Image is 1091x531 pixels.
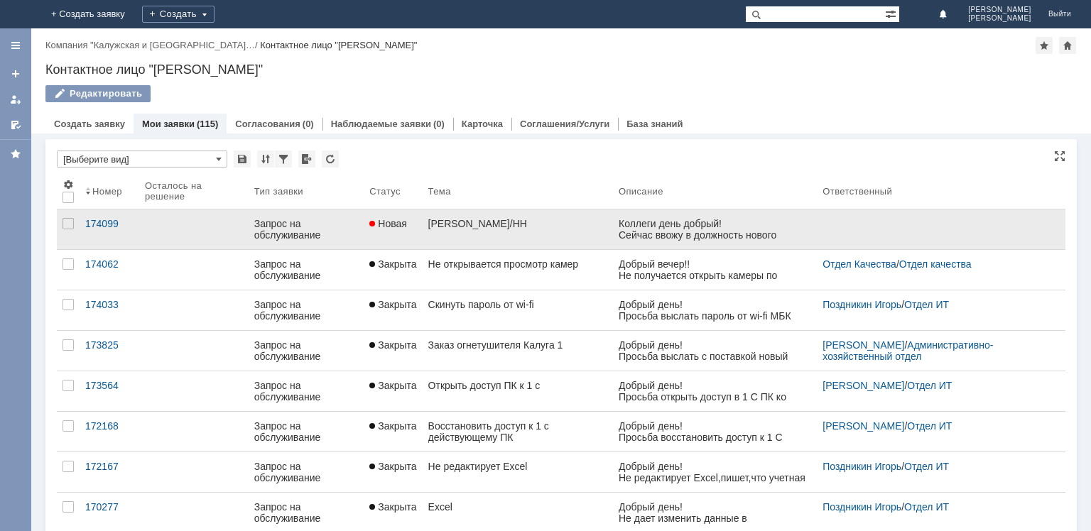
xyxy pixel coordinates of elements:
[364,452,422,492] a: Закрыта
[254,186,303,197] div: Тип заявки
[823,258,1048,270] div: /
[254,420,359,443] div: Запрос на обслуживание
[364,250,422,290] a: Закрыта
[322,150,339,168] div: Обновлять список
[823,501,1048,513] div: /
[823,186,892,197] div: Ответственный
[85,299,134,310] div: 174033
[1054,150,1065,162] div: На всю страницу
[369,218,407,229] span: Новая
[254,380,359,403] div: Запрос на обслуживание
[968,6,1031,14] span: [PERSON_NAME]
[904,299,949,310] a: Отдел ИТ
[85,380,134,391] div: 173564
[423,331,613,371] a: Заказ огнетушителя Калуга 1
[823,339,904,351] a: [PERSON_NAME]
[254,218,359,241] div: Запрос на обслуживание
[907,420,952,432] a: Отдел ИТ
[85,339,134,351] div: 173825
[249,209,364,249] a: Запрос на обслуживание
[899,258,972,270] a: Отдел качества
[904,461,949,472] a: Отдел ИТ
[428,258,607,270] div: Не открывается просмотр камер
[428,299,607,310] div: Скинуть пароль от wi-fi
[423,173,613,209] th: Тема
[364,371,422,411] a: Закрыта
[823,501,901,513] a: Поздникин Игорь
[85,461,134,472] div: 172167
[423,412,613,451] a: Восстановить доступ к 1 с действующему ПК
[428,218,607,229] div: [PERSON_NAME]/НН
[423,290,613,330] a: Скинуть пароль от wi-fi
[823,380,1048,391] div: /
[907,380,952,391] a: Отдел ИТ
[45,62,1077,77] div: Контактное лицо "[PERSON_NAME]"
[364,290,422,330] a: Закрыта
[85,258,134,270] div: 174062
[254,501,359,524] div: Запрос на обслуживание
[369,339,416,351] span: Закрыта
[369,258,416,270] span: Закрыта
[968,14,1031,23] span: [PERSON_NAME]
[619,186,663,197] div: Описание
[4,62,27,85] a: Создать заявку
[423,250,613,290] a: Не открывается просмотр камер
[823,461,901,472] a: Поздникин Игорь
[142,119,195,129] a: Мои заявки
[1036,37,1053,54] div: Добавить в избранное
[254,258,359,281] div: Запрос на обслуживание
[817,173,1054,209] th: Ответственный
[823,299,1048,310] div: /
[249,250,364,290] a: Запрос на обслуживание
[904,501,949,513] a: Отдел ИТ
[823,380,904,391] a: [PERSON_NAME]
[1059,37,1076,54] div: Сделать домашней страницей
[249,371,364,411] a: Запрос на обслуживание
[369,186,400,197] div: Статус
[45,40,260,50] div: /
[428,380,607,391] div: Открыть доступ ПК к 1 с
[85,420,134,432] div: 172168
[433,119,445,129] div: (0)
[85,218,134,229] div: 174099
[369,501,416,513] span: Закрыта
[234,150,251,168] div: Сохранить вид
[249,452,364,492] a: Запрос на обслуживание
[197,119,218,129] div: (115)
[275,150,292,168] div: Фильтрация...
[369,461,416,472] span: Закрыта
[364,331,422,371] a: Закрыта
[249,331,364,371] a: Запрос на обслуживание
[249,173,364,209] th: Тип заявки
[80,173,139,209] th: Номер
[823,339,1048,362] div: /
[254,339,359,362] div: Запрос на обслуживание
[364,173,422,209] th: Статус
[80,412,139,451] a: 172168
[369,380,416,391] span: Закрыта
[92,186,122,197] div: Номер
[626,119,683,129] a: База знаний
[260,40,417,50] div: Контактное лицо "[PERSON_NAME]"
[364,412,422,451] a: Закрыта
[4,88,27,111] a: Мои заявки
[364,209,422,249] a: Новая
[139,173,249,209] th: Осталось на решение
[823,339,993,362] a: Административно-хозяйственный отдел
[369,420,416,432] span: Закрыта
[462,119,503,129] a: Карточка
[823,299,901,310] a: Поздникин Игорь
[80,209,139,249] a: 174099
[4,114,27,136] a: Мои согласования
[369,299,416,310] span: Закрыта
[423,209,613,249] a: [PERSON_NAME]/НН
[823,461,1048,472] div: /
[249,412,364,451] a: Запрос на обслуживание
[63,179,74,190] span: Настройки
[80,331,139,371] a: 173825
[885,6,899,20] span: Расширенный поиск
[257,150,274,168] div: Сортировка...
[303,119,314,129] div: (0)
[249,290,364,330] a: Запрос на обслуживание
[54,119,125,129] a: Создать заявку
